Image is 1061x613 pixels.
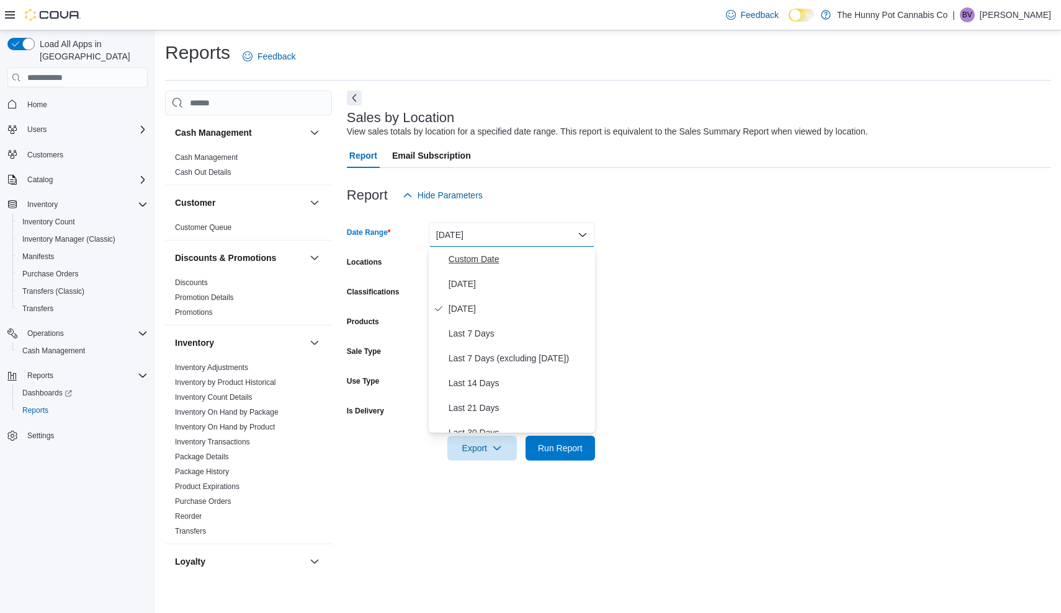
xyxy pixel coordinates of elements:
[307,125,322,140] button: Cash Management
[257,50,295,63] span: Feedback
[307,195,322,210] button: Customer
[17,301,58,316] a: Transfers
[2,171,153,188] button: Catalog
[307,335,322,350] button: Inventory
[952,7,955,22] p: |
[349,143,377,168] span: Report
[12,300,153,317] button: Transfers
[17,214,80,229] a: Inventory Count
[12,231,153,248] button: Inventory Manager (Classic)
[175,452,229,461] a: Package Details
[347,110,455,125] h3: Sales by Location
[175,308,213,317] a: Promotions
[27,431,54,441] span: Settings
[307,250,322,265] button: Discounts & Promotions
[22,147,148,162] span: Customers
[12,342,153,359] button: Cash Management
[175,126,252,139] h3: Cash Management
[429,223,595,247] button: [DATE]
[741,9,779,21] span: Feedback
[392,143,471,168] span: Email Subscription
[347,287,400,297] label: Classifications
[962,7,972,22] span: BV
[17,214,148,229] span: Inventory Count
[175,555,205,568] h3: Loyalty
[2,367,153,384] button: Reports
[12,248,153,265] button: Manifests
[449,276,590,291] span: [DATE]
[2,426,153,444] button: Settings
[175,497,231,506] a: Purchase Orders
[27,150,63,160] span: Customers
[175,408,279,417] a: Inventory On Hand by Package
[418,189,483,201] span: Hide Parameters
[17,267,84,281] a: Purchase Orders
[449,400,590,415] span: Last 21 Days
[25,9,81,21] img: Cova
[175,393,253,402] a: Inventory Count Details
[538,442,583,454] span: Run Report
[22,197,63,212] button: Inventory
[17,343,148,358] span: Cash Management
[22,172,58,187] button: Catalog
[175,555,305,568] button: Loyalty
[22,368,148,383] span: Reports
[347,90,362,105] button: Next
[175,153,238,162] a: Cash Management
[22,286,84,296] span: Transfers (Classic)
[27,329,64,338] span: Operations
[960,7,975,22] div: Billy Van Dam
[12,213,153,231] button: Inventory Count
[165,220,332,240] div: Customer
[526,436,595,461] button: Run Report
[17,386,77,400] a: Dashboards
[175,252,305,264] button: Discounts & Promotions
[22,96,148,112] span: Home
[17,267,148,281] span: Purchase Orders
[175,168,231,177] a: Cash Out Details
[22,172,148,187] span: Catalog
[22,388,72,398] span: Dashboards
[7,90,148,477] nav: Complex example
[449,301,590,316] span: [DATE]
[2,95,153,113] button: Home
[27,371,53,381] span: Reports
[175,527,206,536] a: Transfers
[22,326,69,341] button: Operations
[175,482,240,491] a: Product Expirations
[17,301,148,316] span: Transfers
[449,351,590,366] span: Last 7 Days (excluding [DATE])
[347,188,388,203] h3: Report
[22,269,79,279] span: Purchase Orders
[347,227,391,237] label: Date Range
[17,343,90,358] a: Cash Management
[721,2,784,27] a: Feedback
[17,249,59,264] a: Manifests
[22,368,58,383] button: Reports
[165,360,332,544] div: Inventory
[22,234,115,244] span: Inventory Manager (Classic)
[238,44,300,69] a: Feedback
[165,275,332,325] div: Discounts & Promotions
[35,38,148,63] span: Load All Apps in [GEOGRAPHIC_DATA]
[449,425,590,440] span: Last 30 Days
[175,423,275,431] a: Inventory On Hand by Product
[22,122,148,137] span: Users
[347,376,379,386] label: Use Type
[347,125,868,138] div: View sales totals by location for a specified date range. This report is equivalent to the Sales ...
[27,125,47,135] span: Users
[449,326,590,341] span: Last 7 Days
[12,402,153,419] button: Reports
[175,363,248,372] a: Inventory Adjustments
[22,428,148,443] span: Settings
[22,326,148,341] span: Operations
[175,438,250,446] a: Inventory Transactions
[175,126,305,139] button: Cash Management
[347,346,381,356] label: Sale Type
[175,278,208,287] a: Discounts
[27,200,58,209] span: Inventory
[17,249,148,264] span: Manifests
[17,284,148,299] span: Transfers (Classic)
[175,378,276,387] a: Inventory by Product Historical
[175,512,202,521] a: Reorder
